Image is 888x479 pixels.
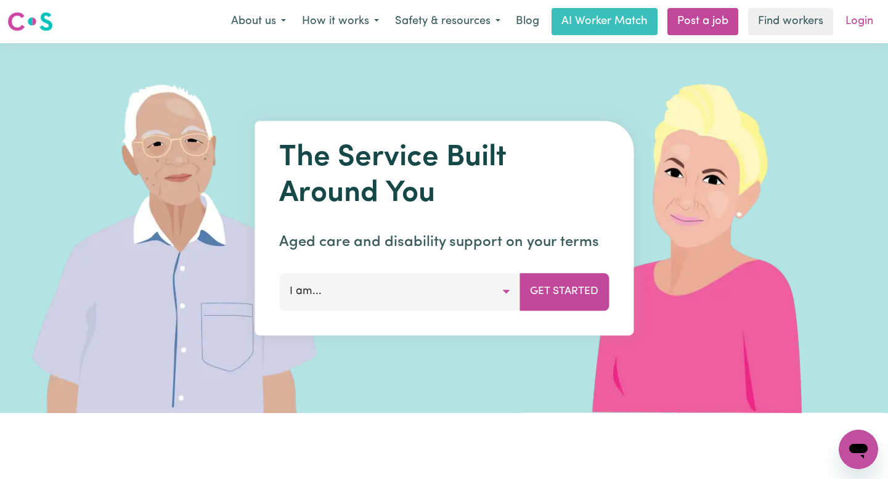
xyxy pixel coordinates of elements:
a: Login [838,8,881,35]
p: Aged care and disability support on your terms [279,231,609,253]
a: AI Worker Match [552,8,658,35]
button: I am... [279,273,520,310]
button: Safety & resources [387,9,508,35]
a: Careseekers logo [7,7,53,36]
button: Get Started [519,273,609,310]
a: Find workers [748,8,833,35]
a: Post a job [667,8,738,35]
button: About us [223,9,294,35]
img: Careseekers logo [7,10,53,33]
h1: The Service Built Around You [279,141,609,211]
button: How it works [294,9,387,35]
a: Blog [508,8,547,35]
iframe: Button to launch messaging window [839,430,878,469]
